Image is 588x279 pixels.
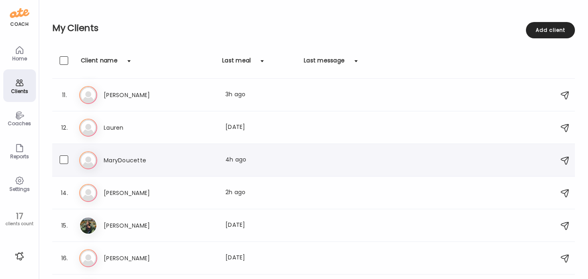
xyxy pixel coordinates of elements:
div: Last message [304,56,345,69]
h3: [PERSON_NAME] [104,221,176,230]
div: Add client [526,22,575,38]
div: clients count [3,221,36,227]
div: coach [10,21,29,28]
div: 12. [60,123,69,133]
div: 2h ago [225,188,297,198]
div: [DATE] [225,253,297,263]
div: 3h ago [225,90,297,100]
img: ate [10,7,29,20]
h3: [PERSON_NAME] [104,90,176,100]
div: 4h ago [225,155,297,165]
div: 15. [60,221,69,230]
div: [DATE] [225,123,297,133]
div: Last meal [222,56,251,69]
div: 17 [3,211,36,221]
div: Coaches [5,121,34,126]
h3: Lauren [104,123,176,133]
div: Home [5,56,34,61]
div: Settings [5,186,34,192]
div: Reports [5,154,34,159]
h3: [PERSON_NAME] [104,253,176,263]
div: Client name [81,56,118,69]
div: 14. [60,188,69,198]
div: Clients [5,89,34,94]
div: 16. [60,253,69,263]
h3: [PERSON_NAME] [104,188,176,198]
h2: My Clients [52,22,575,34]
div: 11. [60,90,69,100]
div: [DATE] [225,221,297,230]
h3: MaryDoucette [104,155,176,165]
